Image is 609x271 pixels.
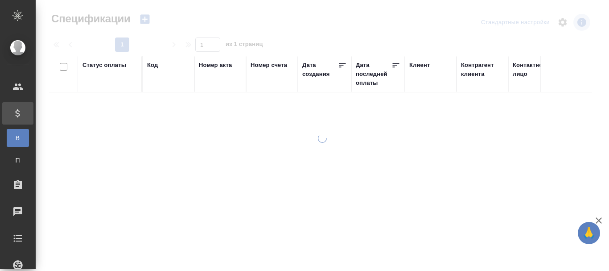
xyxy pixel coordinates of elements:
[581,224,597,242] span: 🙏
[147,61,158,70] div: Код
[513,61,556,79] div: Контактное лицо
[11,156,25,165] span: П
[82,61,126,70] div: Статус оплаты
[7,129,29,147] a: В
[302,61,338,79] div: Дата создания
[356,61,391,88] div: Дата последней оплаты
[11,133,25,142] span: В
[578,222,600,244] button: 🙏
[7,151,29,169] a: П
[199,61,232,70] div: Номер акта
[461,61,504,79] div: Контрагент клиента
[251,61,287,70] div: Номер счета
[409,61,430,70] div: Клиент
